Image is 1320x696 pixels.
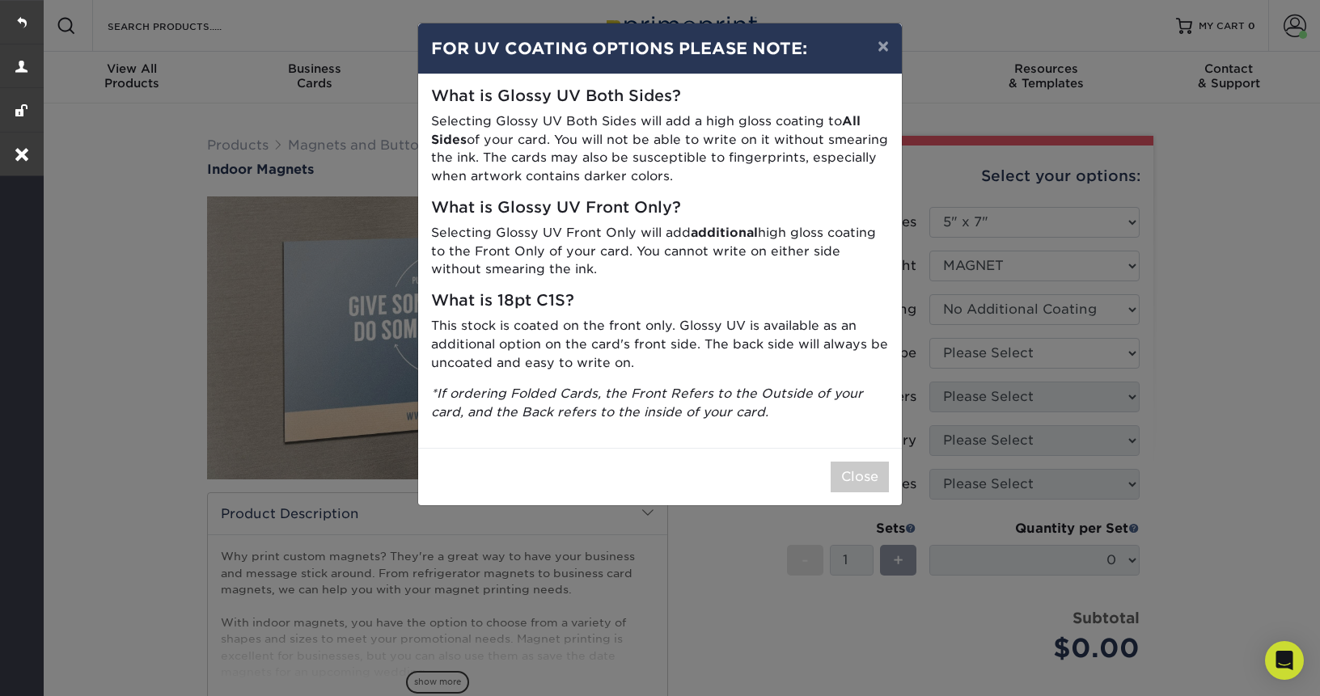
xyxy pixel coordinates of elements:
[431,386,863,420] i: *If ordering Folded Cards, the Front Refers to the Outside of your card, and the Back refers to t...
[431,317,889,372] p: This stock is coated on the front only. Glossy UV is available as an additional option on the car...
[1265,641,1304,680] div: Open Intercom Messenger
[431,292,889,310] h5: What is 18pt C1S?
[431,36,889,61] h4: FOR UV COATING OPTIONS PLEASE NOTE:
[431,199,889,217] h5: What is Glossy UV Front Only?
[431,113,861,147] strong: All Sides
[431,224,889,279] p: Selecting Glossy UV Front Only will add high gloss coating to the Front Only of your card. You ca...
[431,112,889,186] p: Selecting Glossy UV Both Sides will add a high gloss coating to of your card. You will not be abl...
[831,462,889,492] button: Close
[865,23,902,69] button: ×
[691,225,758,240] strong: additional
[431,87,889,106] h5: What is Glossy UV Both Sides?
